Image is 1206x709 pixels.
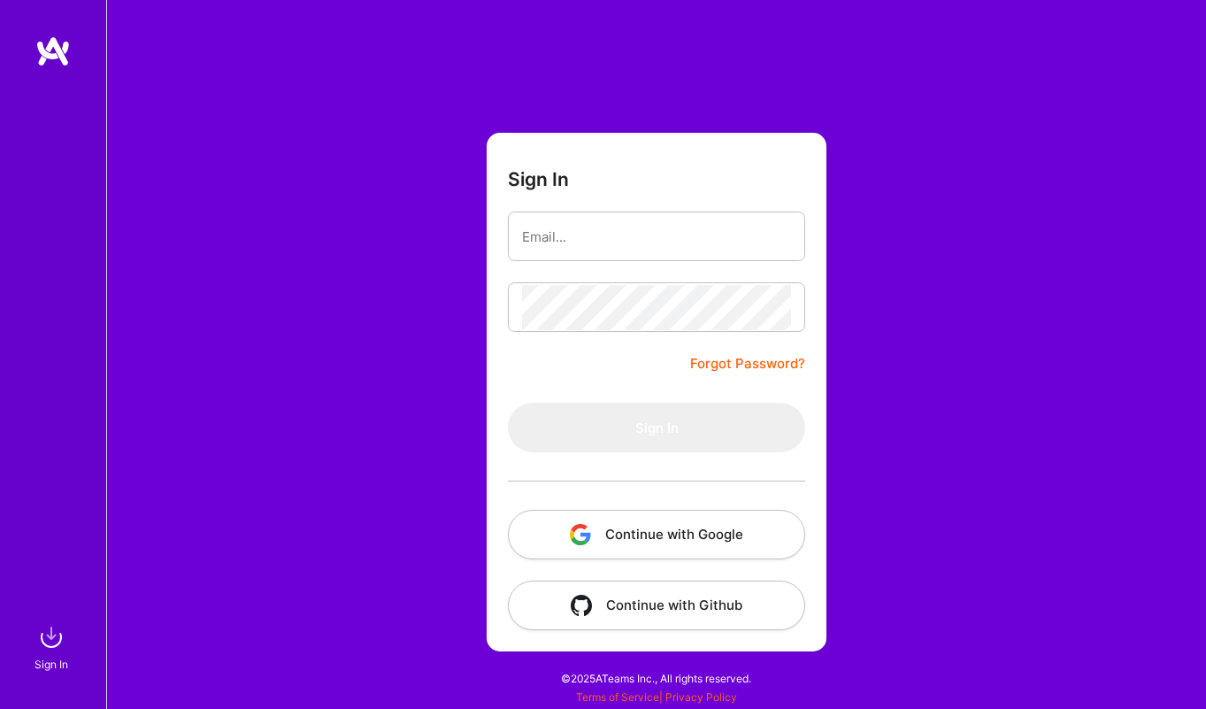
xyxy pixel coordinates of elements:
[35,655,68,674] div: Sign In
[35,35,71,67] img: logo
[508,403,805,452] button: Sign In
[576,690,737,704] span: |
[508,168,569,190] h3: Sign In
[571,595,592,616] img: icon
[522,214,791,259] input: Email...
[665,690,737,704] a: Privacy Policy
[576,690,659,704] a: Terms of Service
[508,581,805,630] button: Continue with Github
[34,620,69,655] img: sign in
[570,524,591,545] img: icon
[508,510,805,559] button: Continue with Google
[690,353,805,374] a: Forgot Password?
[106,656,1206,700] div: © 2025 ATeams Inc., All rights reserved.
[37,620,69,674] a: sign inSign In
